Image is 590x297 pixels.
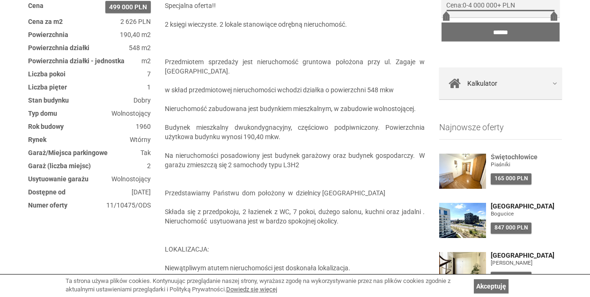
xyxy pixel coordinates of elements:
[491,154,562,161] a: Świętochłowice
[28,187,66,197] dt: Dostępne od
[28,43,151,52] dd: 548 m2
[28,56,125,66] dt: Powierzchnia działki - jednostka
[468,1,515,9] span: 4 000 000+ PLN
[491,259,562,267] figure: [PERSON_NAME]
[28,122,64,131] dt: Rok budowy
[226,286,277,293] a: Dowiedz się więcej
[28,174,88,184] dt: Usytuowanie garażu
[491,161,562,169] figure: Piaśniki
[474,279,509,293] a: Akceptuję
[28,148,108,157] dt: Garaż/Miejsca parkingowe
[28,82,151,92] dd: 1
[439,123,562,140] h3: Najnowsze oferty
[28,96,69,105] dt: Stan budynku
[28,82,67,92] dt: Liczba pięter
[66,277,469,294] div: Ta strona używa plików cookies. Kontynuując przeglądanie naszej strony, wyrażasz zgodę na wykorzy...
[28,17,63,26] dt: Cena za m2
[491,223,531,233] div: 847 000 PLN
[463,1,466,9] span: 0
[28,109,151,118] dd: Wolnostojący
[28,30,68,39] dt: Powierzchnia
[28,109,57,118] dt: Typ domu
[28,200,151,210] dd: 11/10475/ODS
[467,77,497,90] span: Kalkulator
[491,173,531,184] div: 165 000 PLN
[28,135,151,144] dd: Wtórny
[446,1,463,9] span: Cena:
[28,17,151,26] dd: 2 626 PLN
[491,203,562,210] a: [GEOGRAPHIC_DATA]
[28,187,151,197] dd: [DATE]
[491,252,562,259] a: [GEOGRAPHIC_DATA]
[105,1,151,13] span: 499 000 PLN
[28,161,91,171] dt: Garaż (liczba miejsc)
[28,135,46,144] dt: Rynek
[28,200,67,210] dt: Numer oferty
[28,1,44,10] dt: Cena
[491,210,562,218] figure: Bogucice
[28,43,89,52] dt: Powierzchnia działki
[28,122,151,131] dd: 1960
[28,96,151,105] dd: Dobry
[28,174,151,184] dd: Wolnostojący
[28,69,151,79] dd: 7
[28,30,151,39] dd: 190,40 m2
[491,272,531,282] div: 225 000 PLN
[28,69,66,79] dt: Liczba pokoi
